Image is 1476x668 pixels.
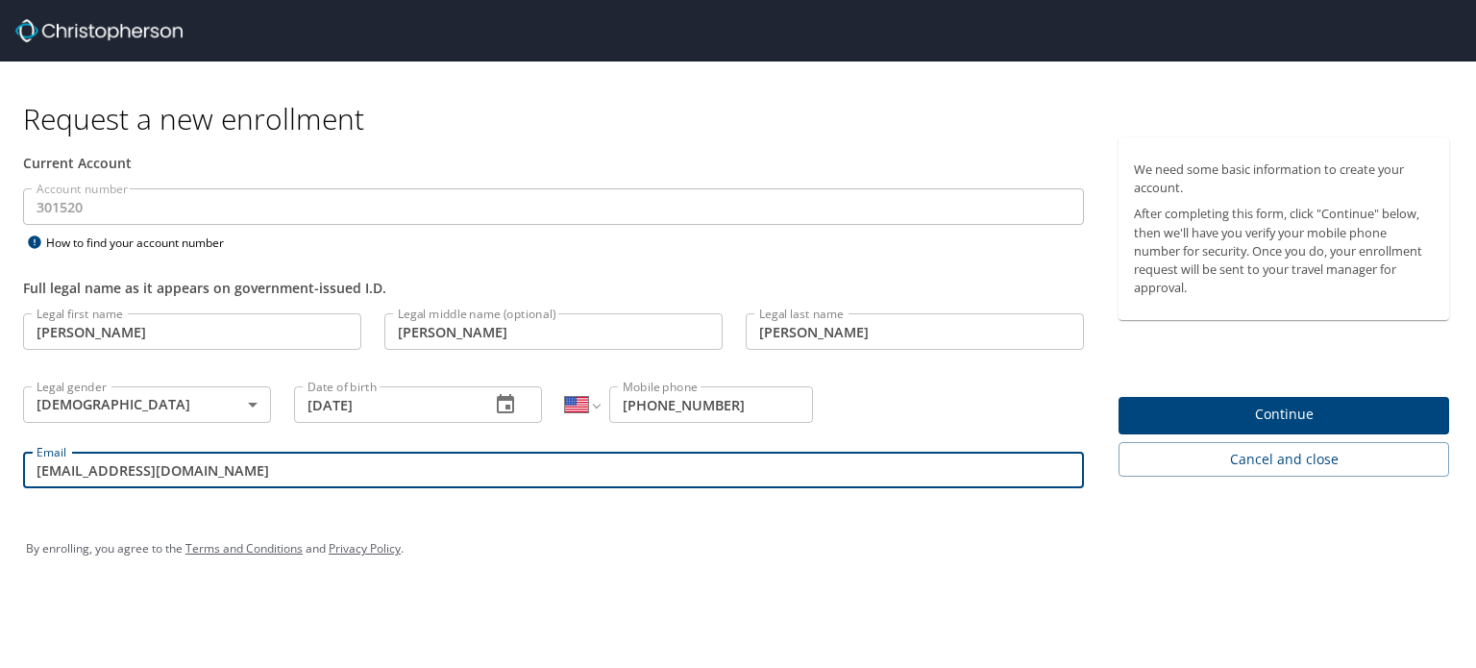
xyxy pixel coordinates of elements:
a: Terms and Conditions [185,540,303,557]
h1: Request a new enrollment [23,100,1464,137]
a: Privacy Policy [329,540,401,557]
input: MM/DD/YYYY [294,386,475,423]
div: How to find your account number [23,231,263,255]
div: [DEMOGRAPHIC_DATA] [23,386,271,423]
div: Current Account [23,153,1084,173]
span: Cancel and close [1134,448,1434,472]
p: After completing this form, click "Continue" below, then we'll have you verify your mobile phone ... [1134,205,1434,297]
input: Enter phone number [609,386,813,423]
p: We need some basic information to create your account. [1134,161,1434,197]
span: Continue [1134,403,1434,427]
img: cbt logo [15,19,183,42]
div: Full legal name as it appears on government-issued I.D. [23,278,1084,298]
button: Cancel and close [1119,442,1449,478]
div: By enrolling, you agree to the and . [26,525,1450,573]
button: Continue [1119,397,1449,434]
